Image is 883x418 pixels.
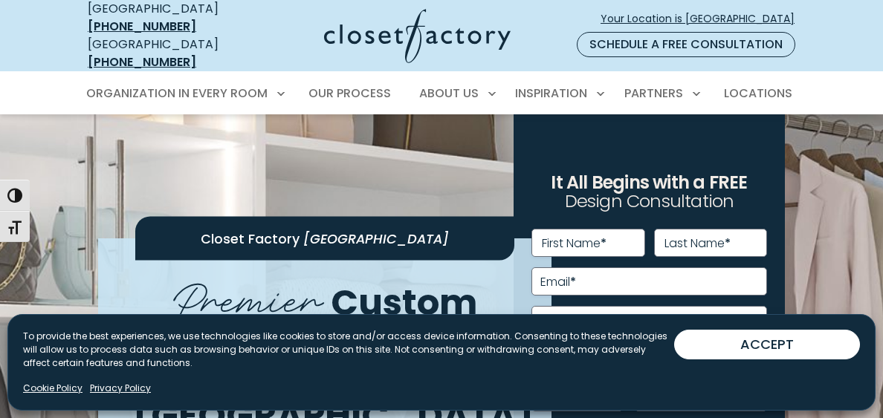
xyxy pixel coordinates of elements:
span: Our Process [308,85,391,102]
span: Design Consultation [565,189,734,214]
a: [PHONE_NUMBER] [88,53,196,71]
span: Your Location is [GEOGRAPHIC_DATA] [601,11,806,27]
span: Closet Factory [201,229,300,248]
a: Your Location is [GEOGRAPHIC_DATA] [600,6,807,32]
span: [GEOGRAPHIC_DATA] [303,229,449,248]
nav: Primary Menu [76,73,807,114]
span: Organization in Every Room [86,85,268,102]
div: [GEOGRAPHIC_DATA] [88,36,250,71]
a: Privacy Policy [90,382,151,395]
button: ACCEPT [674,330,860,359]
a: Cookie Policy [23,382,83,395]
span: Inspiration [515,85,587,102]
span: Partners [624,85,683,102]
span: About Us [419,85,479,102]
label: First Name [542,238,607,249]
a: [PHONE_NUMBER] [88,18,196,35]
span: Locations [724,85,792,102]
span: It All Begins with a FREE [551,170,747,195]
img: Closet Factory Logo [324,9,511,63]
label: Last Name [664,238,731,249]
a: Schedule a Free Consultation [577,32,795,57]
span: Premier [173,262,323,330]
label: Email [540,276,576,288]
p: To provide the best experiences, we use technologies like cookies to store and/or access device i... [23,330,674,370]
